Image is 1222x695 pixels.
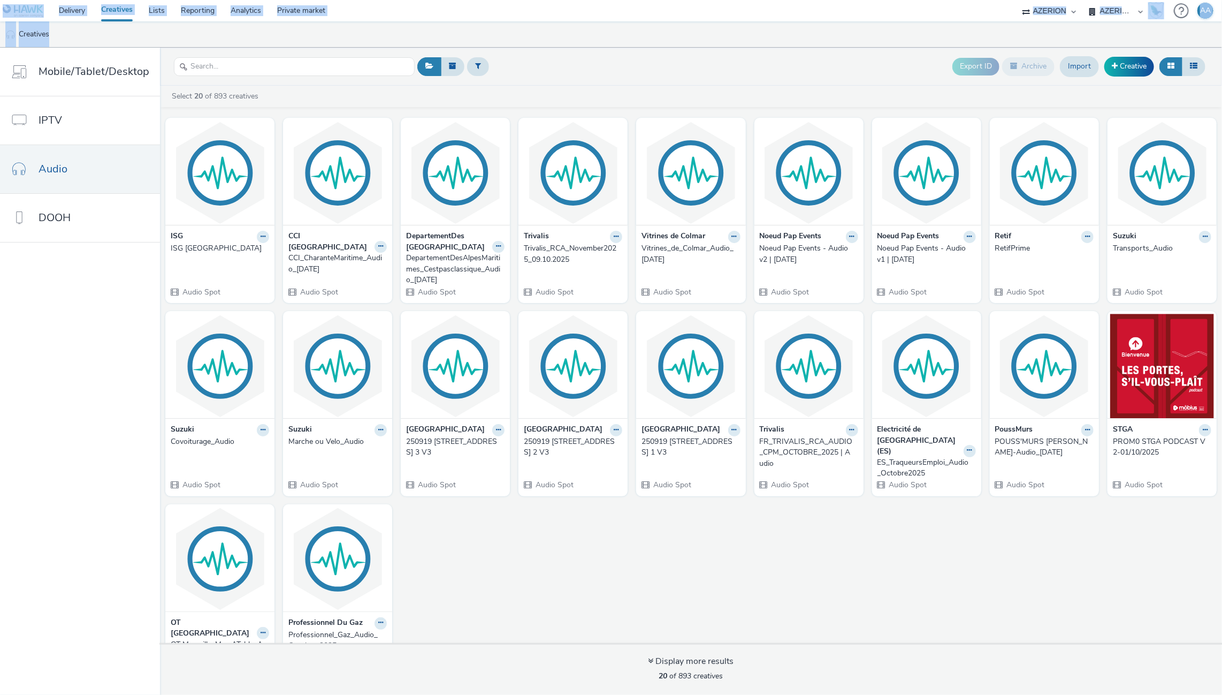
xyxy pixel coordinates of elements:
strong: Noeud Pap Events [877,231,940,243]
button: Export ID [952,58,999,75]
a: ISG [GEOGRAPHIC_DATA] [171,243,269,254]
a: Select of 893 creatives [171,91,263,101]
div: Display more results [648,655,734,668]
img: FR_TRIVALIS_RCA_AUDIO_CPM_OCTOBRE_2025 | Audio visual [757,314,861,418]
div: Vitrines_de_Colmar_Audio_[DATE] [641,243,736,265]
div: 250919 [STREET_ADDRESS] 1 V3 [641,436,736,458]
span: Audio Spot [1006,287,1045,297]
button: Grid [1159,57,1182,75]
a: Hawk Academy [1148,2,1168,19]
button: Table [1182,57,1205,75]
strong: CCI [GEOGRAPHIC_DATA] [288,231,372,253]
span: DOOH [39,210,71,225]
img: Trivalis_RCA_November2025_09.10.2025 visual [521,120,625,225]
a: CCI_CharanteMaritime_Audio_[DATE] [288,253,387,275]
span: Audio Spot [888,480,927,490]
a: POUSS'MURS [PERSON_NAME]-Audio_[DATE] [995,436,1094,458]
a: Noeud Pap Events - Audio v2 | [DATE] [760,243,858,265]
a: Noeud Pap Events - Audio v1 | [DATE] [877,243,976,265]
span: Mobile/Tablet/Desktop [39,64,149,79]
span: Audio Spot [181,287,220,297]
img: 250919 25799 CAR AVENUE BAILLY_WEEK LOM 2 V3 visual [521,314,625,418]
div: POUSS'MURS [PERSON_NAME]-Audio_[DATE] [995,436,1089,458]
span: Audio Spot [1124,480,1163,490]
img: 250919 25799 CAR AVENUE BAILLY_WEEK LOM 3 V3 visual [403,314,507,418]
span: of 893 creatives [659,671,723,681]
strong: PoussMurs [995,424,1033,436]
strong: STGA [1113,424,1133,436]
img: Professionnel_Gaz_Audio_Octobre_2025 visual [286,507,389,611]
input: Search... [174,57,415,76]
strong: 20 [659,671,668,681]
img: 250919 25799 CAR AVENUE BAILLY_WEEK LOM 1 V3 visual [639,314,743,418]
div: Trivalis_RCA_November2025_09.10.2025 [524,243,618,265]
a: FR_TRIVALIS_RCA_AUDIO_CPM_OCTOBRE_2025 | Audio [760,436,858,469]
div: 250919 [STREET_ADDRESS] 3 V3 [406,436,500,458]
span: Audio [39,161,67,177]
img: CCI_CharanteMaritime_Audio_10.10.2025 visual [286,120,389,225]
strong: Electricité de [GEOGRAPHIC_DATA] (ES) [877,424,961,457]
div: Covoiturage_Audio [171,436,265,447]
span: Audio Spot [299,480,338,490]
img: RetifPrime visual [992,120,1096,225]
a: Trivalis_RCA_November2025_09.10.2025 [524,243,622,265]
span: Audio Spot [1006,480,1045,490]
span: IPTV [39,112,62,128]
img: ISG NANTES_Oct25_Audio visual [168,120,272,225]
div: RetifPrime [995,243,1089,254]
img: undefined Logo [3,4,44,18]
img: Noeud Pap Events - Audio v2 | 07/10/2025 visual [757,120,861,225]
span: Audio Spot [534,480,574,490]
span: Audio Spot [652,287,691,297]
a: 250919 [STREET_ADDRESS] 1 V3 [641,436,740,458]
img: Noeud Pap Events - Audio v1 | 07/10/2025 visual [875,120,979,225]
strong: Vitrines de Colmar [641,231,705,243]
strong: Suzuki [171,424,194,436]
a: Vitrines_de_Colmar_Audio_[DATE] [641,243,740,265]
div: 250919 [STREET_ADDRESS] 2 V3 [524,436,618,458]
strong: Noeud Pap Events [760,231,822,243]
div: FR_TRIVALIS_RCA_AUDIO_CPM_OCTOBRE_2025 | Audio [760,436,854,469]
div: AA [1200,3,1211,19]
div: Marche ou Velo_Audio [288,436,383,447]
a: ES_TraqueursEmploi_Audio_Octobre2025 [877,457,976,479]
img: ES_TraqueursEmploi_Audio_Octobre2025 visual [875,314,979,418]
span: Audio Spot [299,287,338,297]
strong: Trivalis [524,231,549,243]
a: 250919 [STREET_ADDRESS] 2 V3 [524,436,622,458]
span: Audio Spot [770,287,809,297]
div: ES_TraqueursEmploi_Audio_Octobre2025 [877,457,972,479]
div: OT Marseille_MarsATable_Audio_SeptOct2025_01102025 [171,639,265,672]
button: Archive [1002,57,1055,75]
span: Audio Spot [1124,287,1163,297]
div: Noeud Pap Events - Audio v1 | [DATE] [877,243,972,265]
strong: 20 [194,91,203,101]
img: Marche ou Velo_Audio visual [286,314,389,418]
a: OT Marseille_MarsATable_Audio_SeptOct2025_01102025 [171,639,269,672]
img: Hawk Academy [1148,2,1164,19]
div: ISG [GEOGRAPHIC_DATA] [171,243,265,254]
strong: [GEOGRAPHIC_DATA] [406,424,485,436]
a: Covoiturage_Audio [171,436,269,447]
strong: Suzuki [288,424,312,436]
a: 250919 [STREET_ADDRESS] 3 V3 [406,436,505,458]
span: Audio Spot [888,287,927,297]
img: audio [5,29,16,40]
img: Transports_Audio visual [1110,120,1214,225]
strong: Retif [995,231,1012,243]
strong: OT [GEOGRAPHIC_DATA] [171,617,254,639]
strong: Suzuki [1113,231,1136,243]
span: Audio Spot [652,480,691,490]
span: Audio Spot [417,287,456,297]
span: Audio Spot [417,480,456,490]
a: Creative [1104,57,1154,76]
div: Noeud Pap Events - Audio v2 | [DATE] [760,243,854,265]
div: PROM0 STGA PODCAST V2-01/10/2025 [1113,436,1207,458]
img: OT Marseille_MarsATable_Audio_SeptOct2025_01102025 visual [168,507,272,611]
div: DepartementDesAlpesMaritimes_Cestpasclassique_Audio_[DATE] [406,253,500,285]
strong: [GEOGRAPHIC_DATA] [641,424,720,436]
img: PROM0 STGA PODCAST V2-01/10/2025 visual [1110,314,1214,418]
strong: Professionnel Du Gaz [288,617,363,630]
strong: Trivalis [760,424,785,436]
